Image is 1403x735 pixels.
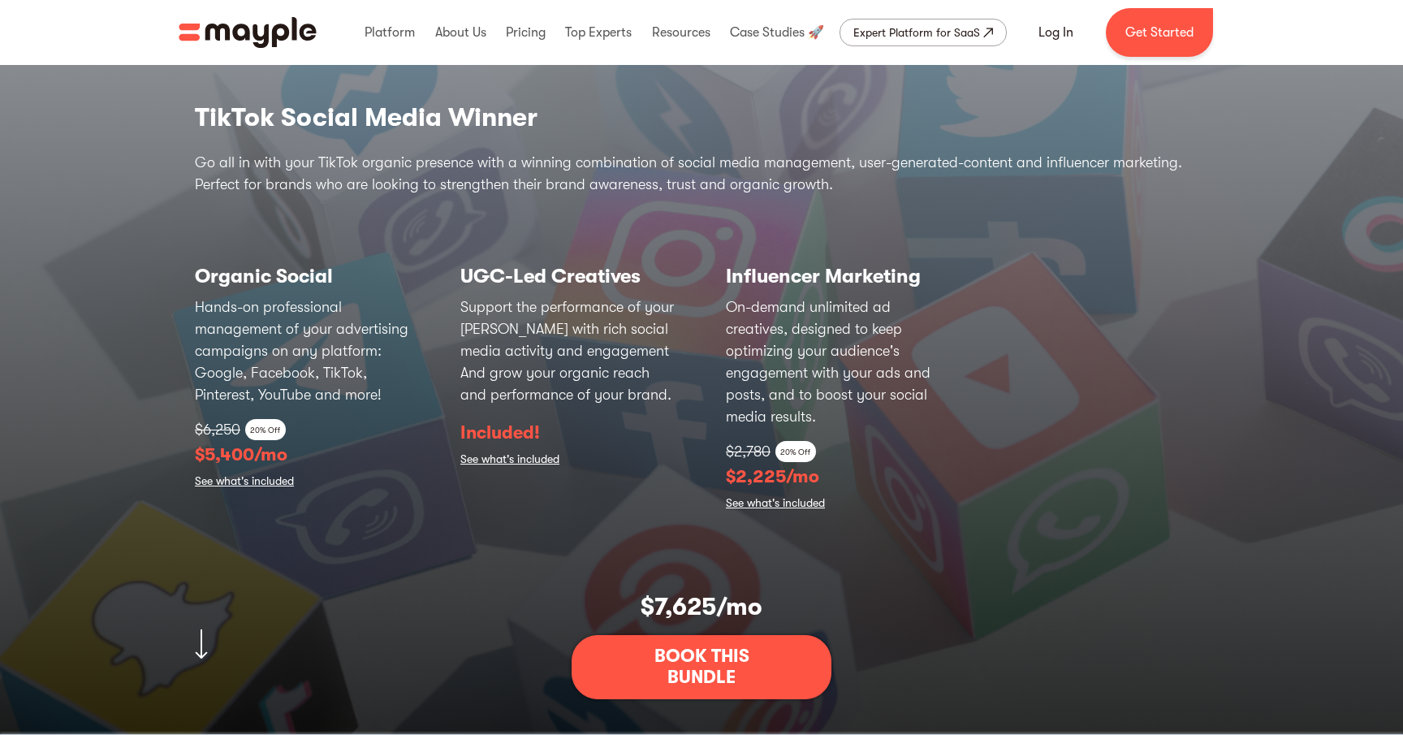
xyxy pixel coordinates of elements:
p: Go all in with your TikTok organic presence with a winning combination of social media management... [195,152,1208,196]
a: Log In [1019,13,1093,52]
p: Support the performance of your [PERSON_NAME] with rich social media activity and engagement And ... [460,296,677,406]
h2: TikTok Social Media Winner [195,98,1208,137]
div: About Us [431,6,490,58]
p: $2,225/mo [726,463,943,490]
p: $2,780 [726,441,771,463]
a: BOOK THIS BUNDLE [572,635,831,699]
p: $5,400/mo [195,441,412,468]
p: $7,625/mo [641,589,762,625]
a: Get Started [1106,8,1213,57]
div: Platform [360,6,419,58]
div: Resources [648,6,714,58]
div: Pricing [502,6,550,58]
h3: Organic Social [195,264,412,288]
div: BOOK THIS BUNDLE [621,646,782,689]
a: See what's included [195,471,294,494]
a: Expert Platform for SaaS [840,19,1007,46]
p: $6,250 [195,419,240,441]
a: See what's included [460,449,559,472]
a: See what's included [726,493,825,516]
p: Included! [460,419,677,446]
img: Mayple logo [179,17,317,48]
iframe: Chat Widget [1144,560,1403,735]
div: 20% Off [775,441,816,462]
div: Top Experts [561,6,636,58]
a: home [179,17,317,48]
h3: UGC-Led Creatives [460,264,677,288]
div: Expert Platform for SaaS [853,23,980,42]
p: Hands-on professional management of your advertising campaigns on any platform: Google, Facebook,... [195,296,412,406]
h3: Influencer Marketing [726,264,943,288]
p: On-demand unlimited ad creatives, designed to keep optimizing your audience's engagement with you... [726,296,943,428]
div: 20% Off [245,419,286,440]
